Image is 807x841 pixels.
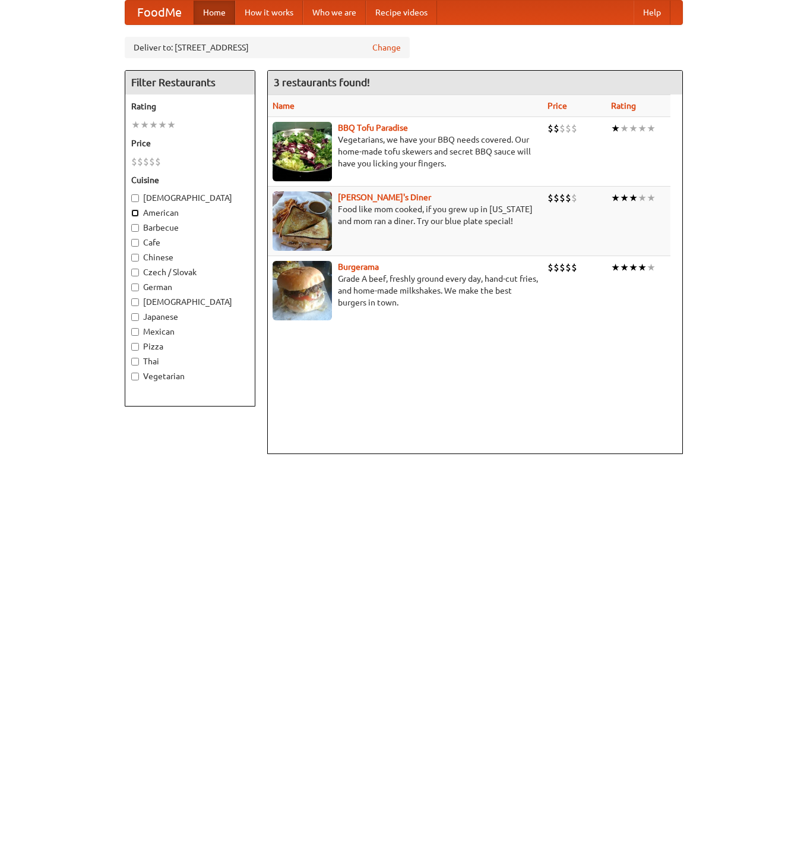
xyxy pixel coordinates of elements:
h5: Rating [131,100,249,112]
a: Who we are [303,1,366,24]
input: American [131,209,139,217]
li: $ [559,191,565,204]
li: ★ [638,261,647,274]
p: Vegetarians, we have your BBQ needs covered. Our home-made tofu skewers and secret BBQ sauce will... [273,134,538,169]
a: [PERSON_NAME]'s Diner [338,193,431,202]
li: ★ [611,261,620,274]
input: Pizza [131,343,139,351]
div: Deliver to: [STREET_ADDRESS] [125,37,410,58]
a: Help [634,1,670,24]
input: [DEMOGRAPHIC_DATA] [131,298,139,306]
li: ★ [629,191,638,204]
li: ★ [647,261,656,274]
li: ★ [611,191,620,204]
label: German [131,281,249,293]
input: Thai [131,358,139,366]
img: tofuparadise.jpg [273,122,332,181]
a: BBQ Tofu Paradise [338,123,408,133]
li: $ [571,191,577,204]
li: ★ [149,118,158,131]
li: $ [548,261,553,274]
input: Barbecue [131,224,139,232]
input: [DEMOGRAPHIC_DATA] [131,194,139,202]
label: Cafe [131,237,249,248]
h5: Price [131,137,249,149]
li: $ [553,122,559,135]
li: ★ [647,191,656,204]
a: Name [273,101,295,111]
input: Vegetarian [131,373,139,380]
a: Change [372,42,401,53]
label: Vegetarian [131,370,249,382]
li: ★ [638,191,647,204]
li: $ [565,122,571,135]
li: ★ [611,122,620,135]
img: sallys.jpg [273,191,332,251]
label: American [131,207,249,219]
p: Grade A beef, freshly ground every day, hand-cut fries, and home-made milkshakes. We make the bes... [273,273,538,308]
li: ★ [638,122,647,135]
input: Japanese [131,313,139,321]
a: Price [548,101,567,111]
li: $ [553,261,559,274]
li: $ [571,122,577,135]
input: Cafe [131,239,139,247]
li: ★ [620,122,629,135]
li: $ [143,155,149,168]
li: ★ [131,118,140,131]
li: $ [149,155,155,168]
label: Barbecue [131,222,249,234]
label: Pizza [131,341,249,352]
li: ★ [629,122,638,135]
li: $ [571,261,577,274]
li: $ [559,122,565,135]
li: $ [548,191,553,204]
li: $ [559,261,565,274]
li: ★ [140,118,149,131]
li: $ [565,191,571,204]
label: Mexican [131,326,249,338]
li: ★ [620,191,629,204]
ng-pluralize: 3 restaurants found! [274,77,370,88]
li: ★ [167,118,176,131]
h4: Filter Restaurants [125,71,255,95]
li: $ [155,155,161,168]
label: Chinese [131,251,249,263]
input: German [131,284,139,291]
li: $ [131,155,137,168]
li: ★ [158,118,167,131]
li: $ [565,261,571,274]
label: [DEMOGRAPHIC_DATA] [131,192,249,204]
li: $ [553,191,559,204]
li: ★ [629,261,638,274]
label: Japanese [131,311,249,323]
li: $ [548,122,553,135]
a: How it works [235,1,303,24]
li: $ [137,155,143,168]
li: ★ [620,261,629,274]
a: Rating [611,101,636,111]
input: Czech / Slovak [131,269,139,276]
input: Mexican [131,328,139,336]
a: Home [194,1,235,24]
h5: Cuisine [131,174,249,186]
input: Chinese [131,254,139,262]
img: burgerama.jpg [273,261,332,320]
a: Burgerama [338,262,379,272]
li: ★ [647,122,656,135]
label: Czech / Slovak [131,266,249,278]
a: Recipe videos [366,1,437,24]
a: FoodMe [125,1,194,24]
p: Food like mom cooked, if you grew up in [US_STATE] and mom ran a diner. Try our blue plate special! [273,203,538,227]
label: [DEMOGRAPHIC_DATA] [131,296,249,308]
label: Thai [131,355,249,367]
